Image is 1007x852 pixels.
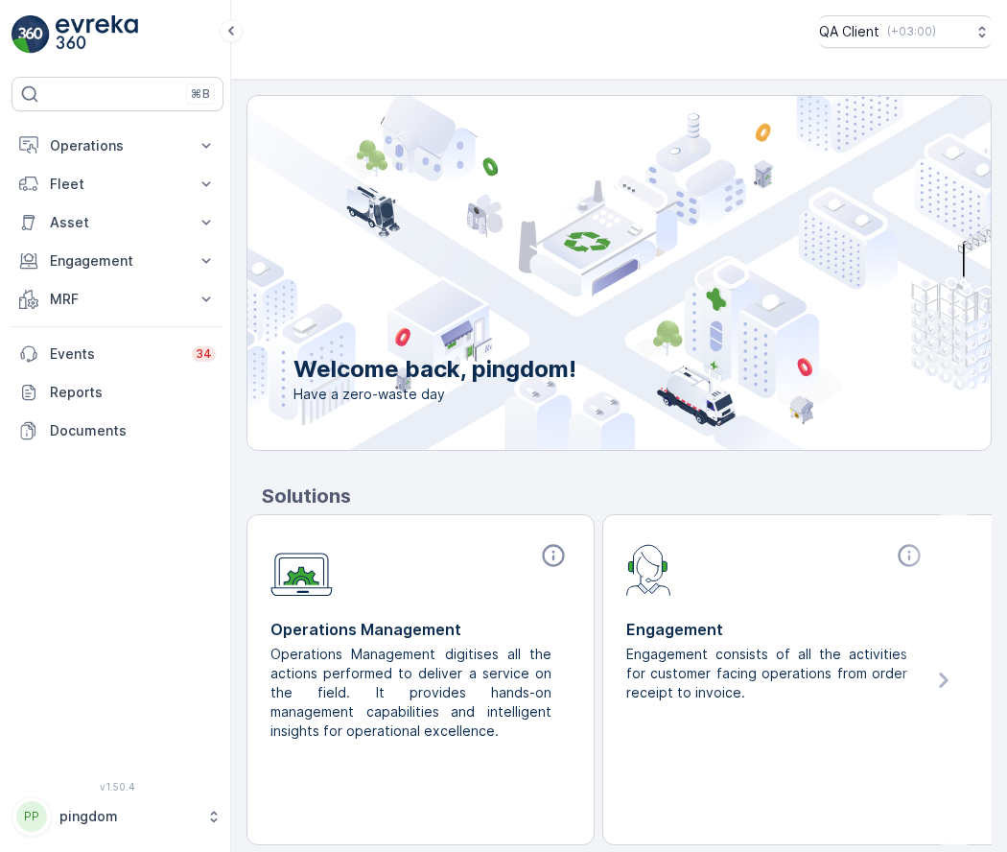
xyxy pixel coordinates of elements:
button: QA Client(+03:00) [819,15,992,48]
p: MRF [50,290,185,309]
button: PPpingdom [12,796,223,837]
p: Engagement [50,251,185,271]
p: Fleet [50,175,185,194]
p: Solutions [262,482,992,510]
p: Operations Management [270,618,571,641]
p: Engagement consists of all the activities for customer facing operations from order receipt to in... [626,645,911,702]
img: module-icon [270,542,333,597]
p: Reports [50,383,216,402]
p: ⌘B [191,86,210,102]
a: Documents [12,412,223,450]
button: Fleet [12,165,223,203]
p: 34 [196,346,212,362]
p: Operations [50,136,185,155]
img: logo_light-DOdMpM7g.png [56,15,138,54]
button: MRF [12,280,223,319]
img: module-icon [626,542,671,596]
p: Asset [50,213,185,232]
button: Asset [12,203,223,242]
button: Engagement [12,242,223,280]
p: QA Client [819,22,879,41]
p: Documents [50,421,216,440]
button: Operations [12,127,223,165]
a: Reports [12,373,223,412]
span: Have a zero-waste day [293,385,576,404]
p: Welcome back, pingdom! [293,354,576,385]
p: pingdom [59,807,197,826]
img: logo [12,15,50,54]
a: Events34 [12,335,223,373]
p: Engagement [626,618,926,641]
p: Events [50,344,180,364]
img: city illustration [161,96,991,450]
span: v 1.50.4 [12,781,223,793]
p: ( +03:00 ) [887,24,936,39]
div: PP [16,801,47,832]
p: Operations Management digitises all the actions performed to deliver a service on the field. It p... [270,645,555,741]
